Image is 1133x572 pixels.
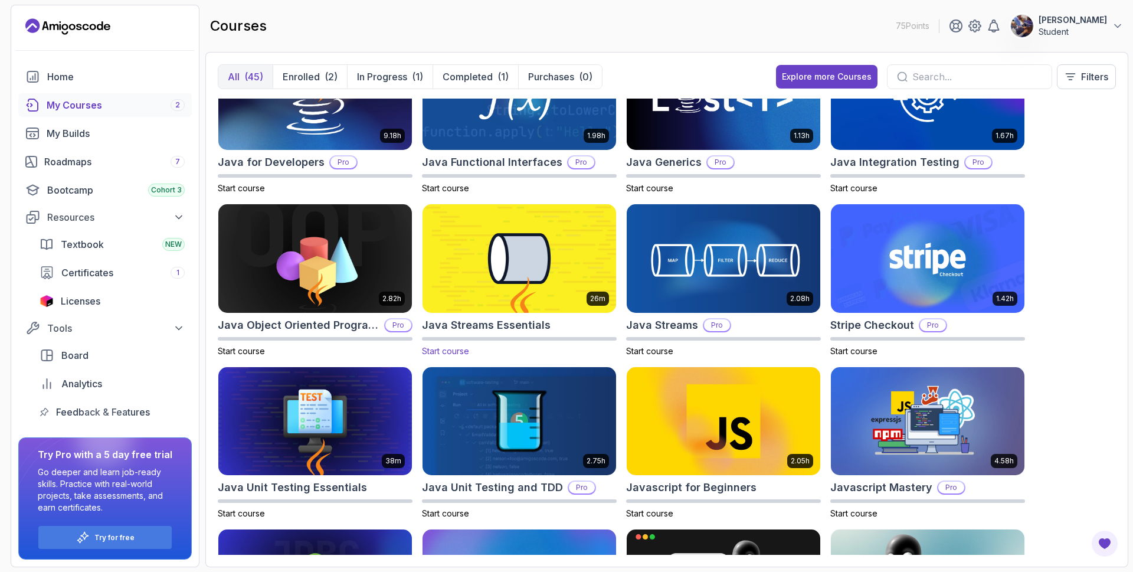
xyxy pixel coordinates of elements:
h2: Stripe Checkout [830,317,914,334]
img: Java Unit Testing Essentials card [218,367,412,476]
span: Start course [422,346,469,356]
h2: Java Unit Testing Essentials [218,479,367,496]
img: Java Object Oriented Programming card [218,204,412,313]
span: 1 [176,268,179,277]
a: roadmaps [18,150,192,174]
span: NEW [165,240,182,249]
span: Start course [422,183,469,193]
span: Start course [422,508,469,518]
span: Board [61,348,89,362]
a: certificates [32,261,192,285]
button: Purchases(0) [518,65,602,89]
span: Start course [830,508,877,518]
p: Pro [708,156,733,168]
p: Completed [443,70,493,84]
p: 1.67h [996,131,1014,140]
span: Licenses [61,294,100,308]
div: Bootcamp [47,183,185,197]
p: Enrolled [283,70,320,84]
p: 2.82h [382,294,401,303]
img: jetbrains icon [40,295,54,307]
a: bootcamp [18,178,192,202]
p: In Progress [357,70,407,84]
p: Purchases [528,70,574,84]
p: Pro [965,156,991,168]
h2: Java for Developers [218,154,325,171]
p: Pro [330,156,356,168]
img: user profile image [1011,15,1033,37]
button: Open Feedback Button [1091,529,1119,558]
div: (1) [497,70,509,84]
div: (2) [325,70,338,84]
button: Resources [18,207,192,228]
button: All(45) [218,65,273,89]
a: feedback [32,400,192,424]
h2: courses [210,17,267,35]
div: (1) [412,70,423,84]
div: My Builds [47,126,185,140]
p: Pro [938,482,964,493]
button: Completed(1) [433,65,518,89]
img: Javascript for Beginners card [627,367,820,476]
p: Pro [569,482,595,493]
h2: Java Functional Interfaces [422,154,562,171]
p: Go deeper and learn job-ready skills. Practice with real-world projects, take assessments, and ea... [38,466,172,514]
p: 1.98h [587,131,605,140]
p: 2.05h [791,456,810,466]
h2: Java Streams [626,317,698,334]
div: Tools [47,321,185,335]
p: Filters [1081,70,1108,84]
div: (0) [579,70,592,84]
span: Textbook [61,237,104,251]
a: home [18,65,192,89]
p: 75 Points [896,20,929,32]
button: Try for free [38,525,172,550]
div: Home [47,70,185,84]
span: Start course [218,346,265,356]
h2: Java Object Oriented Programming [218,317,379,334]
button: In Progress(1) [347,65,433,89]
p: 4.58h [994,456,1014,466]
a: Try for free [94,533,135,542]
a: board [32,344,192,367]
a: Landing page [25,17,110,36]
h2: Java Generics [626,154,702,171]
span: 7 [175,157,180,166]
p: 1.13h [794,131,810,140]
p: 9.18h [384,131,401,140]
img: Javascript Mastery card [831,367,1024,476]
p: 1.42h [996,294,1014,303]
div: Resources [47,210,185,224]
img: Java Streams Essentials card [418,202,621,316]
img: Stripe Checkout card [831,204,1024,313]
p: Pro [568,156,594,168]
div: Roadmaps [44,155,185,169]
span: Start course [218,508,265,518]
a: licenses [32,289,192,313]
span: Start course [218,183,265,193]
p: Pro [385,319,411,331]
span: Start course [830,346,877,356]
span: Start course [626,508,673,518]
div: Explore more Courses [782,71,872,83]
button: user profile image[PERSON_NAME]Student [1010,14,1124,38]
h2: Javascript for Beginners [626,479,757,496]
span: Start course [626,346,673,356]
span: Start course [626,183,673,193]
h2: Java Streams Essentials [422,317,551,334]
p: Pro [920,319,946,331]
button: Explore more Courses [776,65,877,89]
span: Cohort 3 [151,185,182,195]
img: Java Unit Testing and TDD card [423,367,616,476]
div: My Courses [47,98,185,112]
a: builds [18,122,192,145]
span: Analytics [61,377,102,391]
p: All [228,70,240,84]
p: 26m [590,294,605,303]
h2: Javascript Mastery [830,479,932,496]
span: Start course [830,183,877,193]
button: Filters [1057,64,1116,89]
div: (45) [244,70,263,84]
input: Search... [912,70,1042,84]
